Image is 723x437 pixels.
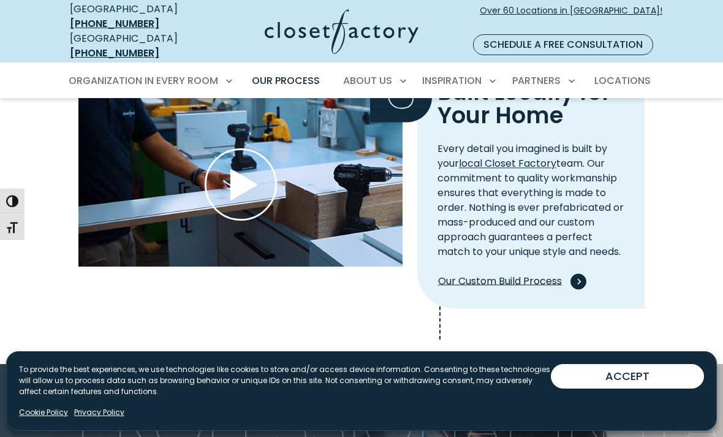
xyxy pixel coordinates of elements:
[343,74,392,88] span: About Us
[370,56,432,122] span: 3
[437,269,582,294] a: Our Custom Build Process
[438,273,581,289] span: Our Custom Build Process
[437,142,624,259] p: Every detail you imagined is built by your team. Our commitment to quality workmanship ensures th...
[69,74,218,88] span: Organization in Every Room
[594,74,651,88] span: Locations
[78,85,403,267] div: Play Wistia video
[422,74,482,88] span: Inspiration
[19,364,551,397] p: To provide the best experiences, we use technologies like cookies to store and/or access device i...
[473,34,653,55] a: Schedule a Free Consultation
[70,17,159,31] a: [PHONE_NUMBER]
[437,77,611,131] span: Built Locally for Your Home
[252,74,320,88] span: Our Process
[70,31,203,61] div: [GEOGRAPHIC_DATA]
[551,364,704,389] button: ACCEPT
[459,156,556,170] a: local Closet Factory
[70,2,203,31] div: [GEOGRAPHIC_DATA]
[78,85,403,267] img: Closet Factory building custom closet system
[19,407,68,418] a: Cookie Policy
[60,64,663,98] nav: Primary Menu
[480,4,662,30] span: Over 60 Locations in [GEOGRAPHIC_DATA]!
[74,407,124,418] a: Privacy Policy
[512,74,561,88] span: Partners
[265,9,418,54] img: Closet Factory Logo
[70,46,159,60] a: [PHONE_NUMBER]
